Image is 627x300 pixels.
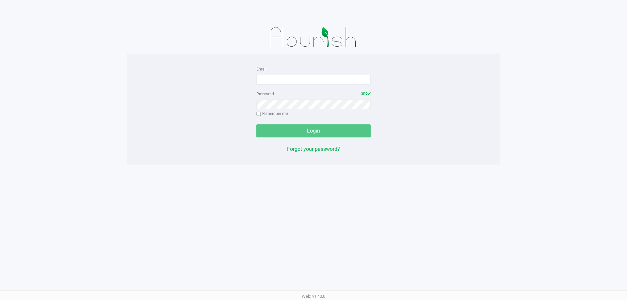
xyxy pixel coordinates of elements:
button: Forgot your password? [287,145,340,153]
label: Password [256,91,274,97]
span: Web: v1.40.0 [302,294,325,299]
label: Remember me [256,111,288,117]
input: Remember me [256,112,261,116]
label: Email [256,66,266,72]
span: Show [361,91,371,96]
